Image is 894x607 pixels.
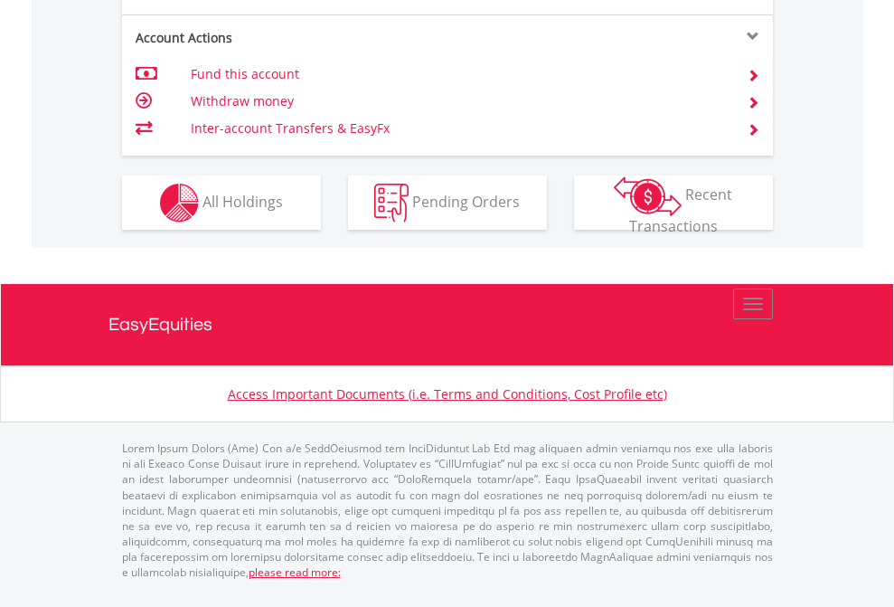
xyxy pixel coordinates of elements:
[202,191,283,211] span: All Holdings
[191,88,725,115] td: Withdraw money
[108,284,786,365] a: EasyEquities
[122,441,773,580] p: Lorem Ipsum Dolors (Ame) Con a/e SeddOeiusmod tem InciDiduntut Lab Etd mag aliquaen admin veniamq...
[412,191,520,211] span: Pending Orders
[122,175,321,230] button: All Holdings
[249,564,341,580] a: please read more:
[191,115,725,142] td: Inter-account Transfers & EasyFx
[374,184,409,223] img: pending_instructions-wht.png
[160,184,199,223] img: holdings-wht.png
[614,176,682,216] img: transactions-zar-wht.png
[191,61,725,88] td: Fund this account
[348,175,547,230] button: Pending Orders
[122,29,447,47] div: Account Actions
[574,175,773,230] button: Recent Transactions
[228,385,667,403] a: Access Important Documents (i.e. Terms and Conditions, Cost Profile etc)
